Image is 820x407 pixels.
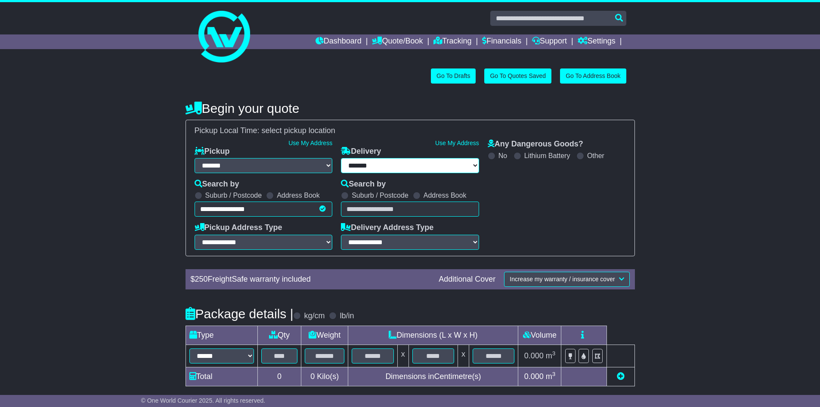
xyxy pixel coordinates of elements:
span: select pickup location [262,126,335,135]
td: 0 [257,367,301,386]
a: Dashboard [316,34,362,49]
td: x [397,345,408,367]
button: Increase my warranty / insurance cover [504,272,629,287]
label: Suburb / Postcode [352,191,408,199]
td: Kilo(s) [301,367,348,386]
a: Use My Address [288,140,332,146]
a: Support [532,34,567,49]
label: Other [587,152,604,160]
sup: 3 [552,371,556,377]
label: Delivery Address Type [341,223,433,233]
a: Go To Quotes Saved [484,68,551,84]
label: Any Dangerous Goods? [488,140,583,149]
sup: 3 [552,350,556,357]
div: Additional Cover [434,275,500,284]
label: Lithium Battery [524,152,570,160]
td: Volume [518,326,561,345]
span: 0 [310,372,315,381]
label: Search by [195,180,239,189]
label: Address Book [424,191,467,199]
h4: Package details | [186,307,294,321]
a: Quote/Book [372,34,423,49]
label: Pickup Address Type [195,223,282,233]
span: 250 [195,275,208,283]
span: m [546,351,556,360]
a: Settings [578,34,616,49]
span: © One World Courier 2025. All rights reserved. [141,397,266,404]
span: m [546,372,556,381]
a: Go To Drafts [431,68,476,84]
label: Search by [341,180,386,189]
td: x [458,345,469,367]
a: Use My Address [435,140,479,146]
a: Add new item [617,372,625,381]
td: Dimensions in Centimetre(s) [348,367,518,386]
label: Address Book [277,191,320,199]
a: Go To Address Book [560,68,626,84]
td: Qty [257,326,301,345]
a: Financials [482,34,521,49]
td: Type [186,326,257,345]
span: 0.000 [524,372,544,381]
span: 0.000 [524,351,544,360]
a: Tracking [433,34,471,49]
td: Weight [301,326,348,345]
td: Total [186,367,257,386]
div: Pickup Local Time: [190,126,630,136]
label: Delivery [341,147,381,156]
td: Dimensions (L x W x H) [348,326,518,345]
label: Pickup [195,147,230,156]
div: $ FreightSafe warranty included [186,275,435,284]
label: No [498,152,507,160]
label: lb/in [340,311,354,321]
label: Suburb / Postcode [205,191,262,199]
label: kg/cm [304,311,325,321]
span: Increase my warranty / insurance cover [510,276,615,283]
h4: Begin your quote [186,101,635,115]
